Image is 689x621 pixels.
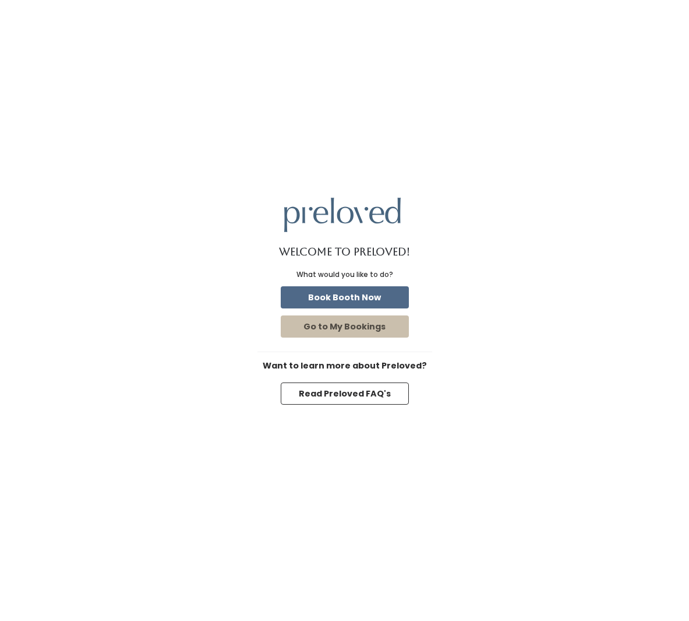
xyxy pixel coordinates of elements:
[279,246,410,258] h1: Welcome to Preloved!
[281,383,409,405] button: Read Preloved FAQ's
[284,198,401,232] img: preloved logo
[257,362,432,371] h6: Want to learn more about Preloved?
[281,315,409,338] button: Go to My Bookings
[296,269,393,280] div: What would you like to do?
[278,313,411,340] a: Go to My Bookings
[281,286,409,308] button: Book Booth Now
